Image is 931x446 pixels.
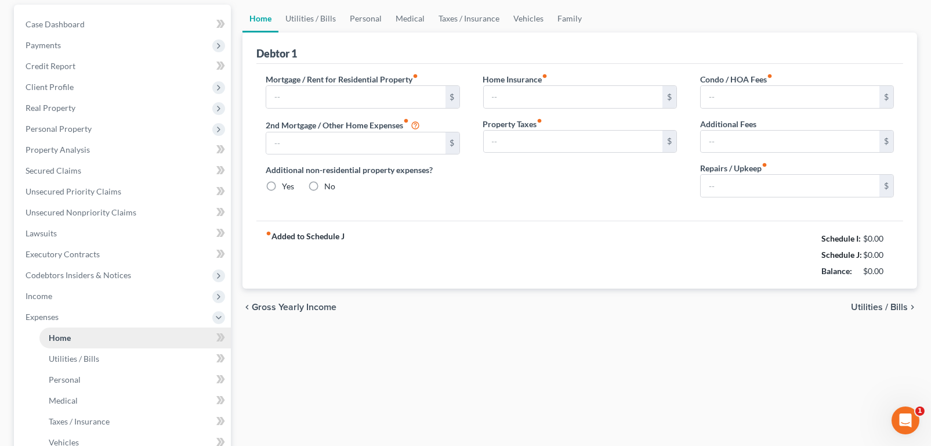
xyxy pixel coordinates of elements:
a: Unsecured Priority Claims [16,181,231,202]
a: Lawsuits [16,223,231,244]
a: Vehicles [506,5,550,33]
span: Client Profile [26,82,74,92]
div: $ [662,86,676,108]
a: Utilities / Bills [39,348,231,369]
div: $ [662,131,676,153]
span: Expenses [26,312,59,322]
i: fiber_manual_record [537,118,543,124]
iframe: Intercom live chat [892,407,919,434]
input: -- [484,86,662,108]
span: 1 [915,407,925,416]
span: Personal Property [26,124,92,134]
a: Home [39,328,231,348]
a: Family [550,5,589,33]
input: -- [701,131,879,153]
div: $ [879,175,893,197]
span: Gross Yearly Income [252,303,336,312]
input: -- [701,86,879,108]
a: Unsecured Nonpriority Claims [16,202,231,223]
span: Medical [49,395,78,405]
span: Utilities / Bills [851,303,908,312]
label: Condo / HOA Fees [700,73,773,85]
a: Credit Report [16,56,231,77]
a: Personal [343,5,389,33]
div: $ [879,86,893,108]
div: Debtor 1 [256,46,297,60]
a: Executory Contracts [16,244,231,265]
label: Yes [282,181,294,192]
button: chevron_left Gross Yearly Income [242,303,336,312]
span: Executory Contracts [26,249,100,259]
i: fiber_manual_record [762,162,767,168]
span: Unsecured Priority Claims [26,186,121,196]
a: Property Analysis [16,139,231,160]
span: Payments [26,40,61,50]
span: Property Analysis [26,145,90,154]
span: Real Property [26,103,75,113]
input: -- [266,132,445,154]
i: fiber_manual_record [767,73,773,79]
a: Taxes / Insurance [39,411,231,432]
i: fiber_manual_record [542,73,548,79]
a: Case Dashboard [16,14,231,35]
a: Home [242,5,278,33]
strong: Balance: [821,266,852,276]
span: Secured Claims [26,166,81,175]
a: Taxes / Insurance [432,5,506,33]
a: Medical [39,390,231,411]
div: $0.00 [864,249,894,261]
a: Personal [39,369,231,390]
strong: Added to Schedule J [266,231,345,279]
span: Taxes / Insurance [49,416,110,426]
label: Additional Fees [700,118,756,130]
label: Additional non-residential property expenses? [266,164,459,176]
span: Credit Report [26,61,75,71]
div: $ [445,132,459,154]
i: fiber_manual_record [403,118,409,124]
i: fiber_manual_record [266,231,271,236]
i: chevron_right [908,303,917,312]
div: $ [445,86,459,108]
label: Repairs / Upkeep [700,162,767,174]
input: -- [484,131,662,153]
span: Lawsuits [26,228,57,238]
i: chevron_left [242,303,252,312]
button: Utilities / Bills chevron_right [851,303,917,312]
label: No [324,181,335,192]
input: -- [701,175,879,197]
strong: Schedule J: [821,250,862,260]
a: Utilities / Bills [278,5,343,33]
span: Codebtors Insiders & Notices [26,270,131,280]
span: Utilities / Bills [49,354,99,364]
div: $ [879,131,893,153]
a: Medical [389,5,432,33]
label: Property Taxes [483,118,543,130]
div: $0.00 [864,265,894,277]
label: Home Insurance [483,73,548,85]
span: Unsecured Nonpriority Claims [26,207,136,217]
label: 2nd Mortgage / Other Home Expenses [266,118,420,132]
div: $0.00 [864,233,894,244]
i: fiber_manual_record [412,73,418,79]
a: Secured Claims [16,160,231,181]
label: Mortgage / Rent for Residential Property [266,73,418,85]
strong: Schedule I: [821,233,861,243]
span: Home [49,333,71,343]
span: Case Dashboard [26,19,85,29]
span: Personal [49,375,81,384]
input: -- [266,86,445,108]
span: Income [26,291,52,301]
